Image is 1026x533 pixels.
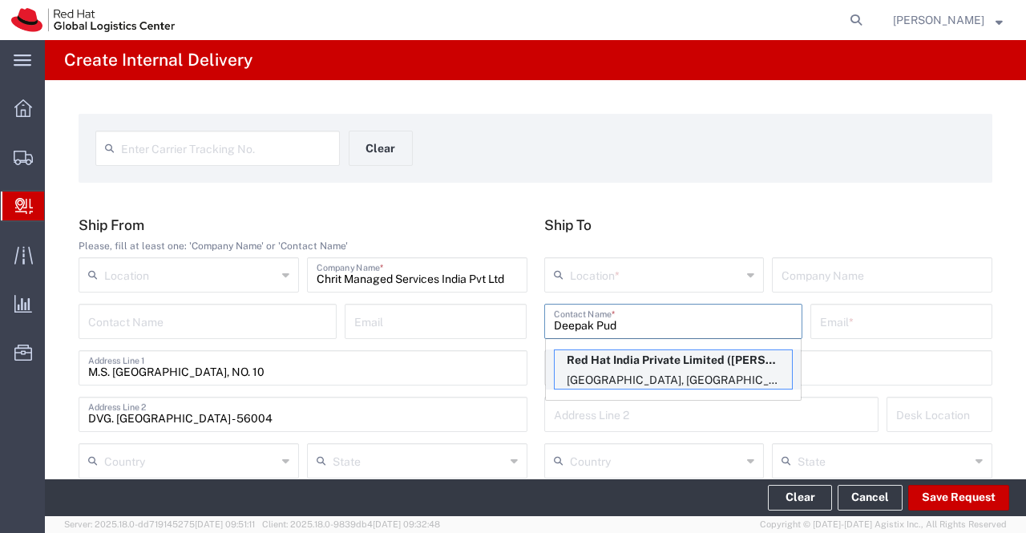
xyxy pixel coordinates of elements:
[555,370,792,390] p: [GEOGRAPHIC_DATA], [GEOGRAPHIC_DATA] [STREET_ADDRESS]
[555,350,792,370] p: Red Hat India Private Limited (Deepak Pudipeddi), dpudiped@redhat.com
[768,485,832,511] button: Clear
[11,8,175,32] img: logo
[349,131,413,166] button: Clear
[79,216,527,233] h5: Ship From
[908,485,1009,511] button: Save Request
[892,10,1004,30] button: [PERSON_NAME]
[64,519,255,529] span: Server: 2025.18.0-dd719145275
[373,519,440,529] span: [DATE] 09:32:48
[195,519,255,529] span: [DATE] 09:51:11
[262,519,440,529] span: Client: 2025.18.0-9839db4
[760,518,1007,531] span: Copyright © [DATE]-[DATE] Agistix Inc., All Rights Reserved
[544,216,993,233] h5: Ship To
[64,40,252,80] h4: Create Internal Delivery
[79,239,527,253] div: Please, fill at least one: 'Company Name' or 'Contact Name'
[838,485,903,511] a: Cancel
[893,11,984,29] span: Sumitra Hansdah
